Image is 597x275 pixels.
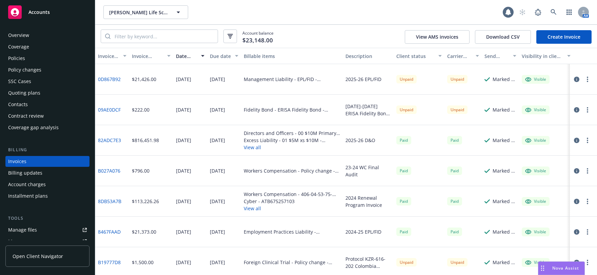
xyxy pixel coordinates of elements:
[345,255,391,270] div: Protocol KZR-616-202 Colombia Payment due upon receipt. Thank you.
[396,105,417,114] div: Unpaid
[8,76,31,87] div: SSC Cases
[98,53,119,60] div: Invoice ID
[132,228,156,235] div: $21,373.00
[244,76,340,83] div: Management Liability - EPL/FID - 107294224
[552,265,579,271] span: Nova Assist
[396,228,411,236] span: Paid
[176,228,191,235] div: [DATE]
[345,103,391,117] div: [DATE]-[DATE] ERISA Fidelity Bond Renewal
[210,137,225,144] div: [DATE]
[8,179,46,190] div: Account charges
[525,107,546,113] div: Visible
[5,146,89,153] div: Billing
[345,164,391,178] div: 23-24 WC Final Audit
[95,48,129,64] button: Invoice ID
[241,48,343,64] button: Billable items
[444,48,482,64] button: Carrier status
[8,99,28,110] div: Contacts
[132,106,150,113] div: $222.00
[396,75,417,83] div: Unpaid
[176,198,191,205] div: [DATE]
[176,137,191,144] div: [DATE]
[176,167,191,174] div: [DATE]
[244,137,340,144] div: Excess Liability - 01 $5M xs $10M - B0621PKEZA000125
[345,76,381,83] div: 2025-26 EPL/FID
[13,253,63,260] span: Open Client Navigator
[447,136,462,144] div: Paid
[28,9,50,15] span: Accounts
[525,76,546,82] div: Visible
[5,99,89,110] a: Contacts
[484,53,509,60] div: Send result
[538,261,585,275] button: Nova Assist
[103,5,188,19] button: [PERSON_NAME] Life Sciences
[8,111,44,121] div: Contract review
[132,198,159,205] div: $113,226.26
[5,179,89,190] a: Account charges
[8,168,42,178] div: Billing updates
[244,167,340,174] div: Workers Compensation - Policy change - 406-04-53-75-0005
[5,191,89,201] a: Installment plans
[5,3,89,22] a: Accounts
[210,259,225,266] div: [DATE]
[447,228,462,236] div: Paid
[210,76,225,83] div: [DATE]
[98,137,121,144] a: 82ADC7E3
[176,76,191,83] div: [DATE]
[519,48,573,64] button: Visibility in client dash
[531,5,545,19] a: Report a Bug
[522,53,563,60] div: Visibility in client dash
[210,53,231,60] div: Due date
[129,48,173,64] button: Invoice amount
[493,198,516,205] div: Marked as sent
[538,262,547,275] div: Drag to move
[8,156,26,167] div: Invoices
[525,137,546,143] div: Visible
[244,228,340,235] div: Employment Practices Liability - EPL/Fiduciary - 107294224
[562,5,576,19] a: Switch app
[5,87,89,98] a: Quoting plans
[244,106,340,113] div: Fidelity Bond - ERISA Fidelity Bond - 0106536952
[132,259,154,266] div: $1,500.00
[210,106,225,113] div: [DATE]
[525,259,546,266] div: Visible
[210,228,225,235] div: [DATE]
[345,137,375,144] div: 2025-26 D&O
[132,167,150,174] div: $796.00
[493,259,516,266] div: Marked as sent
[396,166,411,175] div: Paid
[345,194,391,209] div: 2024 Renewal Program Invoice
[536,30,592,44] a: Create Invoice
[132,137,159,144] div: $816,451.98
[173,48,207,64] button: Date issued
[5,156,89,167] a: Invoices
[5,122,89,133] a: Coverage gap analysis
[396,197,411,205] div: Paid
[5,64,89,75] a: Policy changes
[98,76,121,83] a: 0D867B92
[244,259,340,266] div: Foreign Clinical Trial - Policy change - WIBCLT23084
[98,259,121,266] a: B19777D8
[447,166,462,175] span: Paid
[8,236,51,247] div: Manage exposures
[343,48,394,64] button: Description
[244,198,340,205] div: Cyber - ATB675257103
[207,48,241,64] button: Due date
[482,48,519,64] button: Send result
[176,53,197,60] div: Date issued
[8,87,40,98] div: Quoting plans
[516,5,529,19] a: Start snowing
[8,191,48,201] div: Installment plans
[111,30,218,43] input: Filter by keyword...
[132,76,156,83] div: $21,426.00
[176,259,191,266] div: [DATE]
[405,30,470,44] button: View AMS invoices
[98,198,121,205] a: 8DB53A7B
[8,30,29,41] div: Overview
[5,41,89,52] a: Coverage
[396,136,411,144] div: Paid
